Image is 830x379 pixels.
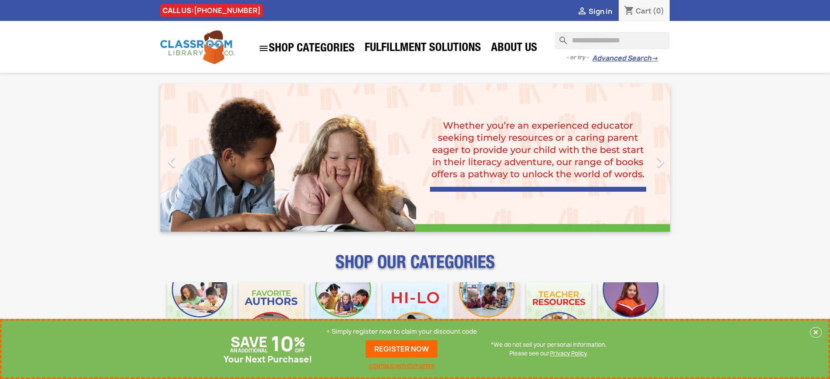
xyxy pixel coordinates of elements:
img: CLC_Dyslexia_Mobile.jpg [598,282,663,347]
span: Cart [636,6,651,16]
i: shopping_cart [624,6,634,17]
i:  [577,7,587,17]
img: CLC_Favorite_Authors_Mobile.jpg [239,282,304,347]
a: [PHONE_NUMBER] [194,6,261,15]
a: About Us [487,40,542,58]
i: search [555,32,565,42]
img: Classroom Library Company [160,30,234,64]
img: CLC_Bulk_Mobile.jpg [167,282,232,347]
img: CLC_Fiction_Nonfiction_Mobile.jpg [454,282,519,347]
div: CALL US: [160,4,263,17]
a: Advanced Search→ [592,54,658,63]
input: Search [555,32,670,49]
a:  Sign in [577,7,612,16]
span: (0) [653,6,664,16]
span: → [651,54,658,63]
a: Previous [160,84,237,232]
img: CLC_Teacher_Resources_Mobile.jpg [526,282,591,347]
a: Next [593,84,670,232]
p: SHOP OUR CATEGORIES [160,260,670,275]
a: Fulfillment Solutions [360,40,485,58]
a: SHOP CATEGORIES [254,39,359,58]
i:  [650,151,671,173]
i:  [258,43,269,54]
i:  [161,151,183,173]
img: CLC_Phonics_And_Decodables_Mobile.jpg [311,282,376,347]
span: - or try - [566,53,592,62]
ul: Carousel container [160,84,670,232]
span: Sign in [589,7,612,16]
img: CLC_HiLo_Mobile.jpg [383,282,447,347]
